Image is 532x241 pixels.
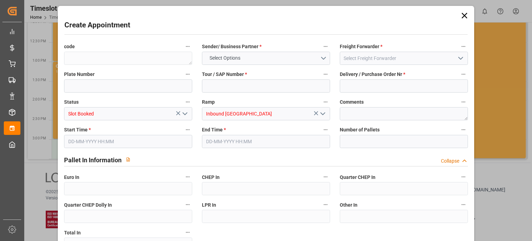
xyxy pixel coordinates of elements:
[64,20,130,31] h2: Create Appointment
[459,70,468,79] button: Delivery / Purchase Order Nr *
[202,135,330,148] input: DD-MM-YYYY HH:MM
[64,98,79,106] span: Status
[340,201,357,209] span: Other In
[441,157,459,165] div: Collapse
[183,42,192,51] button: code
[202,43,261,50] span: Sender/ Business Partner
[183,70,192,79] button: Plate Number
[459,200,468,209] button: Other In
[340,126,380,134] span: Number of Pallets
[183,228,192,237] button: Total In
[183,97,192,106] button: Status
[202,98,215,106] span: Ramp
[64,135,192,148] input: DD-MM-YYYY HH:MM
[321,125,330,134] button: End Time *
[202,71,247,78] span: Tour / SAP Number
[64,229,81,236] span: Total In
[64,71,95,78] span: Plate Number
[202,107,330,120] input: Type to search/select
[64,107,192,120] input: Type to search/select
[340,52,468,65] input: Select Freight Forwarder
[321,97,330,106] button: Ramp
[459,125,468,134] button: Number of Pallets
[340,71,405,78] span: Delivery / Purchase Order Nr
[64,201,112,209] span: Quarter CHEP Dolly In
[183,172,192,181] button: Euro In
[321,70,330,79] button: Tour / SAP Number *
[179,109,190,119] button: open menu
[459,42,468,51] button: Freight Forwarder *
[122,153,135,166] button: View description
[321,172,330,181] button: CHEP In
[64,43,75,50] span: code
[202,174,220,181] span: CHEP In
[183,125,192,134] button: Start Time *
[202,52,330,65] button: open menu
[455,53,465,64] button: open menu
[64,174,79,181] span: Euro In
[340,43,382,50] span: Freight Forwarder
[459,97,468,106] button: Comments
[64,126,91,134] span: Start Time
[321,200,330,209] button: LPR In
[459,172,468,181] button: Quarter CHEP In
[64,155,122,165] h2: Pallet In Information
[317,109,327,119] button: open menu
[340,174,375,181] span: Quarter CHEP In
[183,200,192,209] button: Quarter CHEP Dolly In
[321,42,330,51] button: Sender/ Business Partner *
[202,126,226,134] span: End Time
[202,201,216,209] span: LPR In
[340,98,364,106] span: Comments
[206,54,244,62] span: Select Options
